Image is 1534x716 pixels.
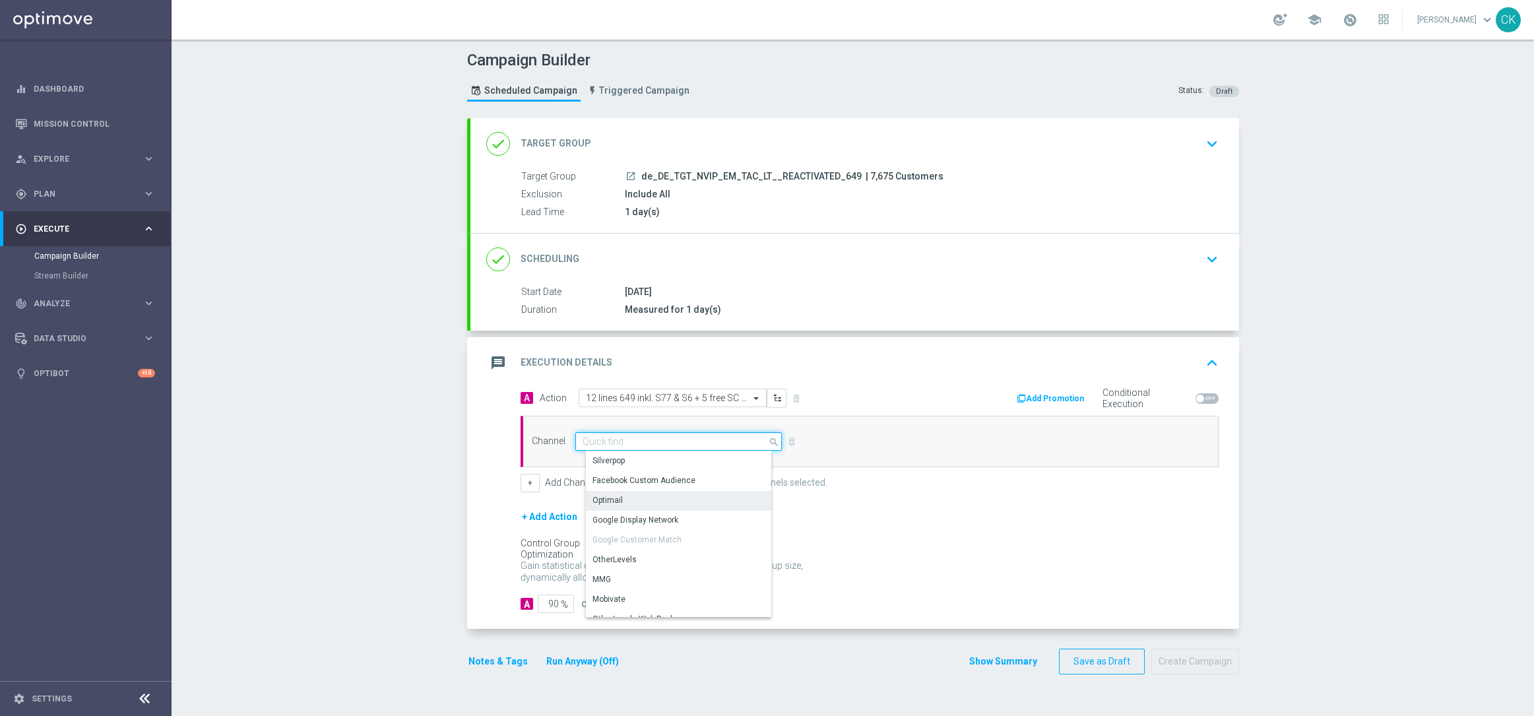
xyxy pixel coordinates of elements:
i: done [486,132,510,156]
button: play_circle_outline Execute keyboard_arrow_right [15,224,156,234]
label: Start Date [521,286,625,298]
button: track_changes Analyze keyboard_arrow_right [15,298,156,309]
h2: Target Group [521,137,591,150]
div: Measured for 1 day(s) [625,303,1213,316]
div: person_search Explore keyboard_arrow_right [15,154,156,164]
div: Data Studio [15,333,143,344]
ng-select: 12 lines 649 inkl. S77 & S6 + 5 free SC SummerSmash [579,389,767,407]
div: Press SPACE to select this row. [586,531,782,550]
i: play_circle_outline [15,223,27,235]
div: Mission Control [15,106,155,141]
h2: Scheduling [521,253,579,265]
div: Press SPACE to select this row. [586,491,782,511]
div: Dashboard [15,71,155,106]
i: keyboard_arrow_up [1202,353,1222,373]
i: keyboard_arrow_right [143,187,155,200]
a: [PERSON_NAME]keyboard_arrow_down [1416,10,1496,30]
div: Analyze [15,298,143,309]
i: track_changes [15,298,27,309]
div: Google Display Network [592,514,678,526]
a: Stream Builder [34,271,137,281]
div: done Target Group keyboard_arrow_down [486,131,1223,156]
span: Data Studio [34,335,143,342]
div: Optibot [15,356,155,391]
div: Silverpop [592,455,625,467]
i: settings [13,693,25,705]
span: de_DE_TGT_NVIP_EM_TAC_LT__REACTIVATED_649 [641,171,862,183]
div: MMG [592,573,611,585]
div: Facebook Custom Audience [592,474,695,486]
button: lightbulb Optibot +10 [15,368,156,379]
i: keyboard_arrow_right [143,297,155,309]
span: Scheduled Campaign [484,85,577,96]
a: Optibot [34,356,138,391]
button: + [521,474,540,492]
div: Campaign Builder [34,246,170,266]
label: Conditional Execution [1103,387,1190,410]
label: Target Group [521,171,625,183]
button: Run Anyway (Off) [545,653,620,670]
button: + Add Action [521,509,579,525]
span: keyboard_arrow_down [1480,13,1494,27]
div: Mobivate [592,593,625,605]
a: Mission Control [34,106,155,141]
label: Add Channel [545,477,597,488]
button: equalizer Dashboard [15,84,156,94]
button: Save as Draft [1059,649,1145,674]
button: Data Studio keyboard_arrow_right [15,333,156,344]
button: Show Summary [969,654,1038,669]
button: Notes & Tags [467,653,529,670]
div: message Execution Details keyboard_arrow_up [486,350,1223,375]
div: Press SPACE to select this row. [586,550,782,570]
i: person_search [15,153,27,165]
div: Execute [15,223,143,235]
div: Press SPACE to select this row. [586,511,782,531]
i: message [486,351,510,375]
div: Include All [625,187,1213,201]
button: gps_fixed Plan keyboard_arrow_right [15,189,156,199]
span: Plan [34,190,143,198]
button: Create Campaign [1151,649,1239,674]
label: Exclusion [521,189,625,201]
span: A [521,392,533,404]
button: Mission Control [15,119,156,129]
span: Draft [1216,87,1232,96]
i: lightbulb [15,368,27,379]
i: done [486,247,510,271]
div: 1 day(s) [625,205,1213,218]
a: Campaign Builder [34,251,137,261]
i: gps_fixed [15,188,27,200]
div: Control Group Optimization [521,538,631,560]
div: Status: [1178,85,1204,97]
label: Channel [532,436,565,447]
div: A [521,598,533,610]
span: Triggered Campaign [599,85,689,96]
span: Analyze [34,300,143,308]
a: Dashboard [34,71,155,106]
button: keyboard_arrow_up [1201,350,1223,375]
h1: Campaign Builder [467,51,696,70]
button: keyboard_arrow_down [1201,247,1223,272]
div: OtherLevels [592,554,637,566]
a: Settings [32,695,72,703]
div: Stream Builder [34,266,170,286]
div: [DATE] [625,285,1213,298]
input: Quick find [575,432,783,451]
a: Scheduled Campaign [467,80,581,102]
div: CK [1496,7,1521,32]
div: Press SPACE to select this row. [586,590,782,610]
span: Execute [34,225,143,233]
label: Duration [521,304,625,316]
div: Press SPACE to select this row. [586,610,782,630]
span: Explore [34,155,143,163]
div: Optimail [592,494,623,506]
i: keyboard_arrow_right [143,152,155,165]
div: Plan [15,188,143,200]
i: keyboard_arrow_down [1202,249,1222,269]
button: keyboard_arrow_down [1201,131,1223,156]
